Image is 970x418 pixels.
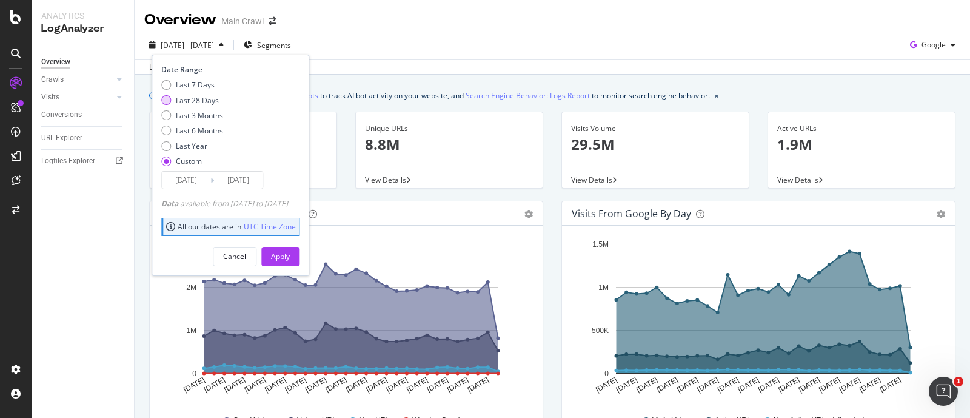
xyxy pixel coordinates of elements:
span: Segments [257,40,291,50]
text: [DATE] [594,376,618,394]
p: 29.5M [571,134,740,155]
div: Overview [41,56,70,69]
text: [DATE] [615,376,639,394]
text: 1.5M [592,240,609,249]
div: Visits [41,91,59,104]
iframe: Intercom live chat [929,377,958,406]
div: available from [DATE] to [DATE] [161,198,288,209]
input: End Date [214,172,263,189]
text: [DATE] [635,376,659,394]
text: [DATE] [263,376,287,394]
button: Cancel [213,247,256,266]
div: Unique URLs [365,123,533,134]
text: [DATE] [426,376,450,394]
div: Active URLs [777,123,946,134]
text: [DATE] [675,376,700,394]
a: Overview [41,56,125,69]
a: Visits [41,91,113,104]
p: 1.9M [777,134,946,155]
text: 500K [592,326,609,335]
div: All our dates are in [166,221,296,232]
text: [DATE] [243,376,267,394]
span: Google [921,39,946,50]
text: [DATE] [878,376,903,394]
text: [DATE] [344,376,369,394]
text: [DATE] [385,376,409,394]
div: Overview [144,10,216,30]
text: [DATE] [777,376,801,394]
button: close banner [712,87,721,104]
span: Data [161,198,180,209]
a: Logfiles Explorer [41,155,125,167]
div: Apply [271,251,290,261]
text: [DATE] [817,376,841,394]
text: [DATE] [858,376,882,394]
div: Last 7 Days [176,79,215,90]
div: arrow-right-arrow-left [269,17,276,25]
div: Last 6 Months [176,126,223,136]
text: [DATE] [446,376,470,394]
text: [DATE] [405,376,429,394]
text: [DATE] [838,376,862,394]
div: Last 3 Months [176,110,223,121]
text: [DATE] [696,376,720,394]
div: Crawls [41,73,64,86]
button: Segments [239,35,296,55]
button: Google [905,35,960,55]
div: Last 3 Months [161,110,223,121]
text: [DATE] [757,376,781,394]
div: LogAnalyzer [41,22,124,36]
a: UTC Time Zone [244,221,296,232]
span: [DATE] - [DATE] [161,40,214,50]
text: [DATE] [284,376,308,394]
button: [DATE] - [DATE] [144,35,229,55]
div: Last update [149,62,215,73]
div: Last Year [161,141,223,151]
p: 8.8M [365,134,533,155]
span: View Details [571,175,612,185]
div: gear [937,210,945,218]
text: 1M [186,326,196,335]
div: Last 6 Months [161,126,223,136]
div: Cancel [223,251,246,261]
div: Last 28 Days [176,95,219,106]
span: 1 [954,377,963,386]
div: gear [524,210,533,218]
text: [DATE] [716,376,740,394]
div: Main Crawl [221,15,264,27]
text: [DATE] [222,376,247,394]
div: Visits from Google by day [572,207,691,220]
div: Last 7 Days [161,79,223,90]
span: View Details [777,175,818,185]
div: info banner [149,89,955,102]
text: 2M [186,283,196,292]
text: [DATE] [182,376,206,394]
svg: A chart. [159,235,527,404]
text: [DATE] [324,376,349,394]
div: We introduced 2 new report templates: to track AI bot activity on your website, and to monitor se... [161,89,710,102]
text: [DATE] [202,376,227,394]
text: [DATE] [304,376,328,394]
svg: A chart. [572,235,940,404]
div: Analytics [41,10,124,22]
a: Crawls [41,73,113,86]
text: [DATE] [364,376,389,394]
text: [DATE] [737,376,761,394]
text: [DATE] [655,376,680,394]
div: Last Year [176,141,207,151]
a: Conversions [41,109,125,121]
span: View Details [365,175,406,185]
text: [DATE] [797,376,821,394]
div: Custom [161,156,223,166]
text: [DATE] [466,376,490,394]
a: Search Engine Behavior: Logs Report [466,89,590,102]
div: URL Explorer [41,132,82,144]
div: Last 28 Days [161,95,223,106]
text: 0 [192,369,196,378]
div: Logfiles Explorer [41,155,95,167]
div: Conversions [41,109,82,121]
a: URL Explorer [41,132,125,144]
div: Date Range [161,64,296,75]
